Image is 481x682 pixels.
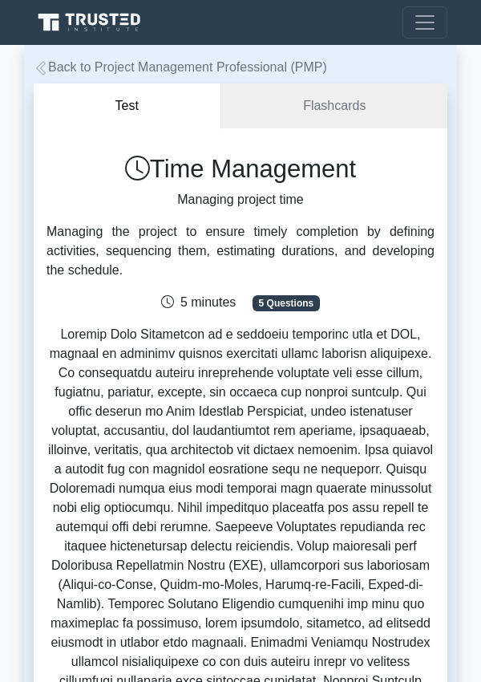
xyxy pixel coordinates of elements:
span: 5 minutes [161,295,236,309]
h1: Time Management [46,154,435,184]
button: Test [34,83,221,129]
span: 5 Questions [253,295,320,311]
button: Toggle navigation [402,6,447,39]
a: Back to Project Management Professional (PMP) [34,60,327,74]
p: Managing project time [46,190,435,209]
a: Flashcards [221,83,447,129]
div: Managing the project to ensure timely completion by defining activities, sequencing them, estimat... [46,222,435,280]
